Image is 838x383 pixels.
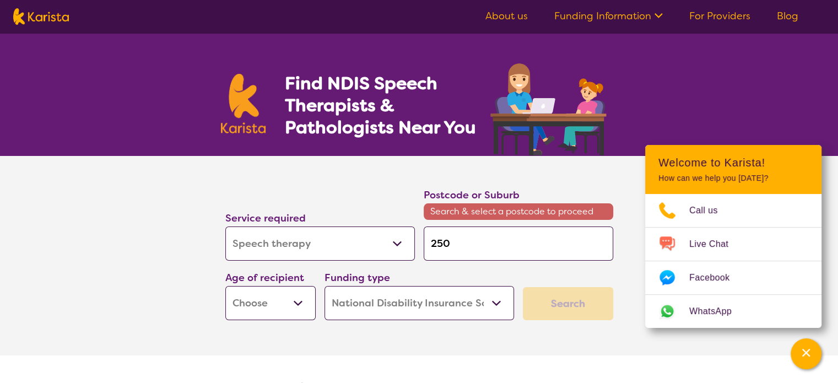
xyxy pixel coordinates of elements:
label: Funding type [325,271,390,284]
h2: Welcome to Karista! [658,156,808,169]
label: Age of recipient [225,271,304,284]
a: Blog [777,9,798,23]
span: Facebook [689,269,743,286]
img: Karista logo [13,8,69,25]
img: Karista logo [221,74,266,133]
span: Live Chat [689,236,742,252]
ul: Choose channel [645,194,821,328]
button: Channel Menu [791,338,821,369]
p: How can we help you [DATE]? [658,174,808,183]
a: About us [485,9,528,23]
h1: Find NDIS Speech Therapists & Pathologists Near You [284,72,488,138]
input: Type [424,226,613,261]
a: Funding Information [554,9,663,23]
label: Postcode or Suburb [424,188,520,202]
span: Search & select a postcode to proceed [424,203,613,220]
a: For Providers [689,9,750,23]
label: Service required [225,212,306,225]
span: Call us [689,202,731,219]
div: Channel Menu [645,145,821,328]
span: WhatsApp [689,303,745,320]
img: speech-therapy [482,60,618,156]
a: Web link opens in a new tab. [645,295,821,328]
